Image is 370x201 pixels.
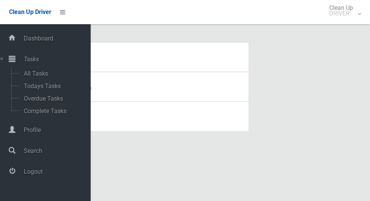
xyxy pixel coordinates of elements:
small: DRIVER [329,11,353,16]
span: Search [22,147,91,154]
a: Clean Up Driver [9,6,51,18]
span: Tasks [22,56,91,63]
span: Todays Tasks [22,83,84,90]
span: Clean Up Driver [9,8,51,16]
span: Complete Tasks [22,108,84,115]
span: Logout [22,168,91,175]
span: Clean Up [325,5,361,16]
span: Profile [22,126,91,134]
span: Overdue Tasks [22,95,84,102]
span: All Tasks [22,70,84,77]
span: Dashboard [22,35,91,42]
